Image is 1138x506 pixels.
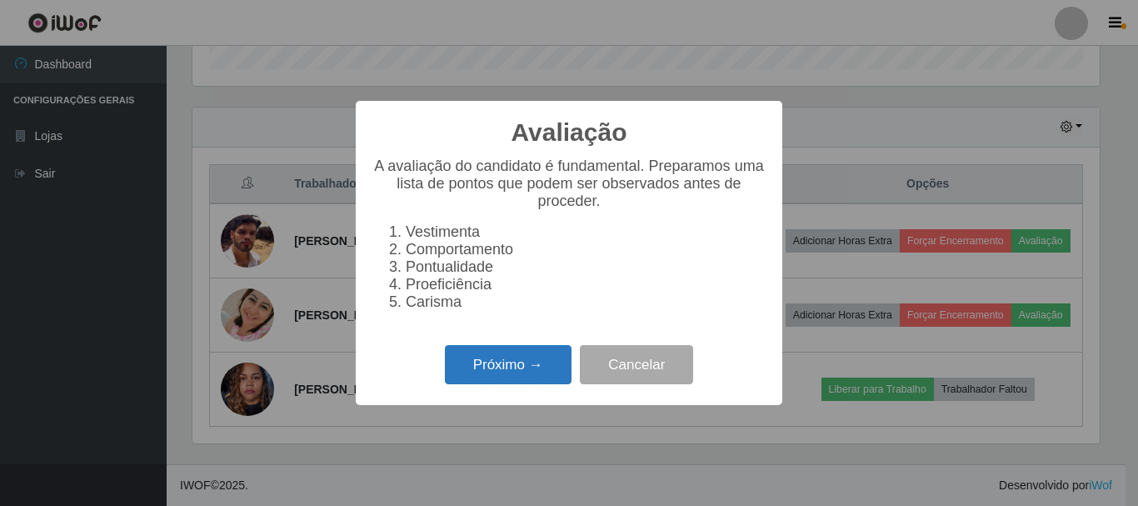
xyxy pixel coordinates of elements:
[406,223,766,241] li: Vestimenta
[406,276,766,293] li: Proeficiência
[372,158,766,210] p: A avaliação do candidato é fundamental. Preparamos uma lista de pontos que podem ser observados a...
[580,345,693,384] button: Cancelar
[406,241,766,258] li: Comportamento
[512,118,627,148] h2: Avaliação
[445,345,571,384] button: Próximo →
[406,258,766,276] li: Pontualidade
[406,293,766,311] li: Carisma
